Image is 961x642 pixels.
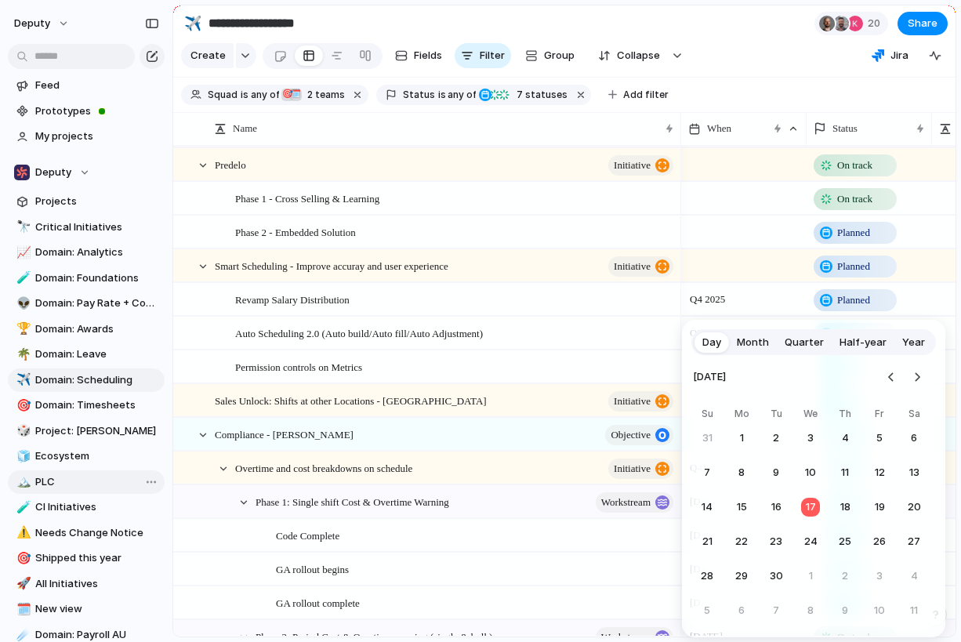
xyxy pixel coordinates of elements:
button: Sunday, August 31st, 2025 [693,424,721,452]
button: Wednesday, October 1st, 2025 [796,562,825,590]
button: Friday, September 5th, 2025 [865,424,894,452]
button: Monday, September 1st, 2025 [727,424,756,452]
button: Thursday, September 4th, 2025 [831,424,859,452]
button: Half-year [832,330,894,355]
button: Friday, September 19th, 2025 [865,493,894,521]
table: September 2025 [693,407,928,625]
button: Year [894,330,933,355]
button: Today, Wednesday, September 17th, 2025 [796,493,825,521]
button: Sunday, October 5th, 2025 [693,597,721,625]
button: Sunday, September 14th, 2025 [693,493,721,521]
button: Tuesday, September 16th, 2025 [762,493,790,521]
button: Thursday, October 9th, 2025 [831,597,859,625]
span: Quarter [785,335,824,350]
button: Tuesday, September 2nd, 2025 [762,424,790,452]
button: Sunday, September 21st, 2025 [693,528,721,556]
button: Wednesday, September 3rd, 2025 [796,424,825,452]
button: Go to the Next Month [906,366,928,388]
button: Wednesday, September 24th, 2025 [796,528,825,556]
button: Monday, September 22nd, 2025 [727,528,756,556]
button: Saturday, September 27th, 2025 [900,528,928,556]
th: Thursday [831,407,859,424]
button: Monday, October 6th, 2025 [727,597,756,625]
button: Saturday, September 13th, 2025 [900,459,928,487]
button: Month [729,330,777,355]
button: Thursday, October 2nd, 2025 [831,562,859,590]
button: Saturday, October 4th, 2025 [900,562,928,590]
th: Monday [727,407,756,424]
button: Wednesday, October 8th, 2025 [796,597,825,625]
button: Tuesday, October 7th, 2025 [762,597,790,625]
th: Saturday [900,407,928,424]
button: Saturday, September 20th, 2025 [900,493,928,521]
button: Monday, September 29th, 2025 [727,562,756,590]
button: Day [694,330,729,355]
span: Half-year [840,335,887,350]
button: Friday, October 3rd, 2025 [865,562,894,590]
th: Tuesday [762,407,790,424]
span: Month [737,335,769,350]
th: Friday [865,407,894,424]
button: Friday, September 12th, 2025 [865,459,894,487]
span: Year [902,335,925,350]
button: Thursday, September 18th, 2025 [831,493,859,521]
button: Saturday, October 11th, 2025 [900,597,928,625]
button: Thursday, September 11th, 2025 [831,459,859,487]
button: Monday, September 15th, 2025 [727,493,756,521]
button: Sunday, September 28th, 2025 [693,562,721,590]
button: Tuesday, September 23rd, 2025 [762,528,790,556]
button: Quarter [777,330,832,355]
button: Tuesday, September 9th, 2025 [762,459,790,487]
th: Wednesday [796,407,825,424]
button: Sunday, September 7th, 2025 [693,459,721,487]
button: Friday, October 10th, 2025 [865,597,894,625]
button: Go to the Previous Month [880,366,902,388]
button: Friday, September 26th, 2025 [865,528,894,556]
button: Saturday, September 6th, 2025 [900,424,928,452]
span: [DATE] [693,360,726,394]
button: Wednesday, September 10th, 2025 [796,459,825,487]
th: Sunday [693,407,721,424]
span: Day [702,335,721,350]
button: Thursday, September 25th, 2025 [831,528,859,556]
button: Tuesday, September 30th, 2025 [762,562,790,590]
button: Monday, September 8th, 2025 [727,459,756,487]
